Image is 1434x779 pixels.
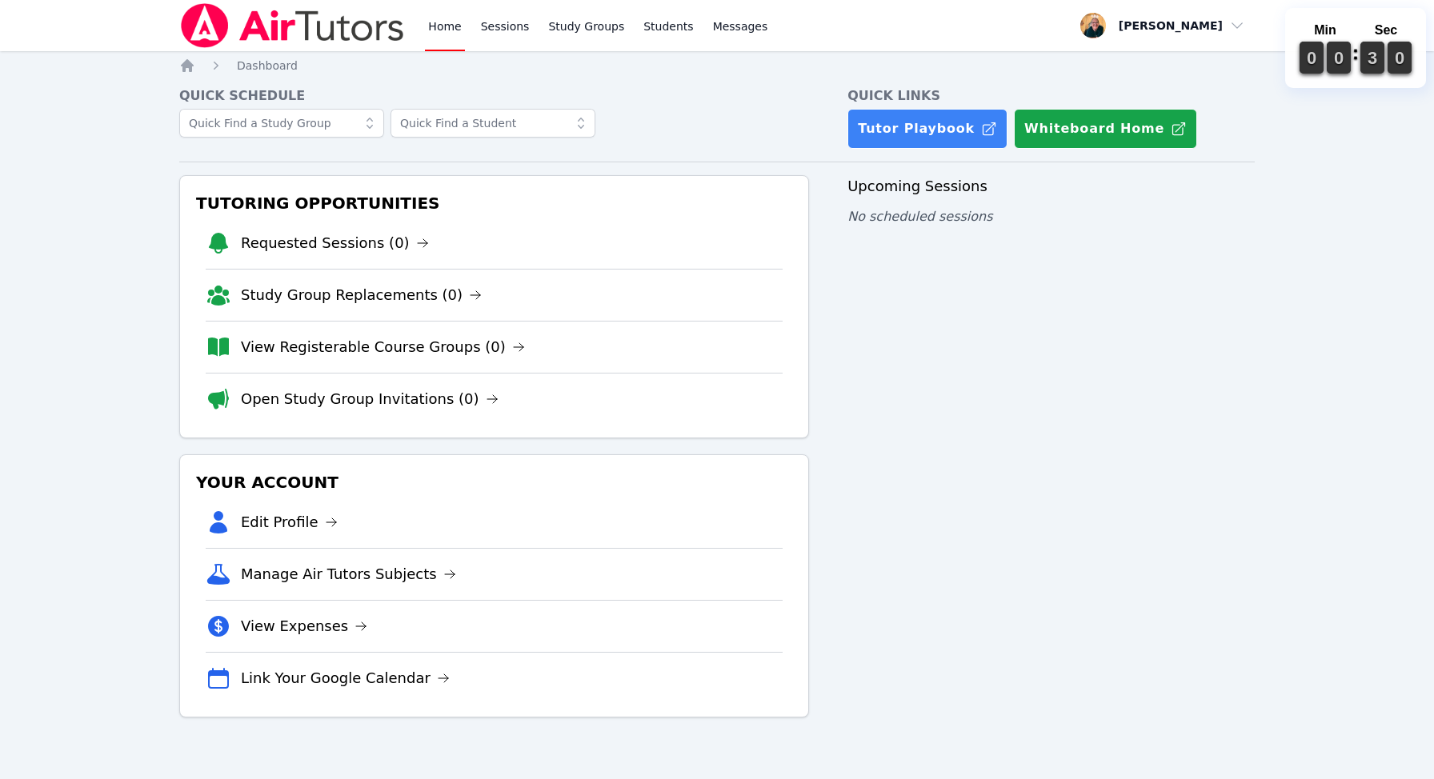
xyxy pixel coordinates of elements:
[391,109,595,138] input: Quick Find a Student
[847,109,1007,149] a: Tutor Playbook
[847,209,992,224] span: No scheduled sessions
[179,86,809,106] h4: Quick Schedule
[179,58,1255,74] nav: Breadcrumb
[241,511,338,533] a: Edit Profile
[713,18,768,34] span: Messages
[241,232,429,254] a: Requested Sessions (0)
[179,109,384,138] input: Quick Find a Study Group
[241,388,499,410] a: Open Study Group Invitations (0)
[193,189,795,218] h3: Tutoring Opportunities
[237,59,298,72] span: Dashboard
[241,667,450,689] a: Link Your Google Calendar
[193,468,795,497] h3: Your Account
[847,175,1255,198] h3: Upcoming Sessions
[1014,109,1197,149] button: Whiteboard Home
[241,284,482,306] a: Study Group Replacements (0)
[179,3,406,48] img: Air Tutors
[237,58,298,74] a: Dashboard
[241,615,367,637] a: View Expenses
[847,86,1255,106] h4: Quick Links
[241,336,525,358] a: View Registerable Course Groups (0)
[241,563,456,585] a: Manage Air Tutors Subjects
